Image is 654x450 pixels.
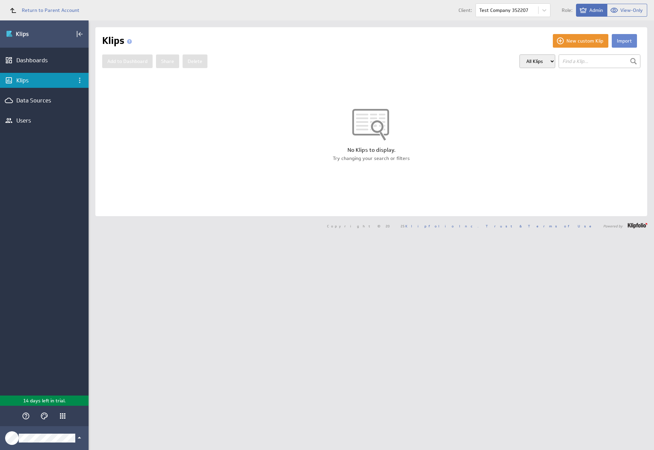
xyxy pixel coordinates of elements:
[102,34,135,48] h1: Klips
[59,412,67,420] div: Klipfolio Apps
[40,412,48,420] svg: Themes
[57,410,68,422] div: Klipfolio Apps
[5,3,79,18] a: Return to Parent Account
[576,4,607,17] button: View as Admin
[6,29,53,39] img: Klipfolio klips logo
[479,8,528,13] div: Test Company 352207
[23,397,66,404] p: 14 days left in trial.
[74,75,85,86] div: Klips menu
[628,223,647,228] img: logo-footer.png
[74,28,85,40] div: Collapse
[620,7,643,13] span: View-Only
[607,4,647,17] button: View as View-Only
[562,8,573,13] span: Role:
[95,155,647,162] div: Try changing your search or filters
[183,54,207,68] button: Delete
[405,224,479,228] a: Klipfolio Inc.
[16,77,72,84] div: Klips
[20,410,32,422] div: Help
[16,57,72,64] div: Dashboards
[612,34,637,48] button: Import
[553,34,608,48] button: New custom Klip
[102,54,153,68] button: Add to Dashboard
[6,29,53,39] div: Go to Dashboards
[22,8,79,13] span: Return to Parent Account
[38,410,50,422] div: Themes
[156,54,179,68] button: Share
[458,8,472,13] span: Client:
[559,54,640,68] input: Find a Klip...
[486,224,596,228] a: Trust & Terms of Use
[16,117,72,124] div: Users
[589,7,603,13] span: Admin
[603,224,623,228] span: Powered by
[327,224,479,228] span: Copyright © 2025
[16,97,72,104] div: Data Sources
[95,146,647,154] div: No Klips to display.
